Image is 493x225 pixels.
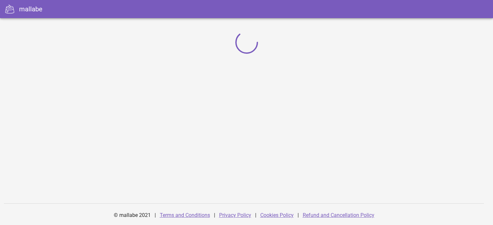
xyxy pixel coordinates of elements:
[19,4,42,14] div: mallabe
[303,212,374,218] a: Refund and Cancellation Policy
[255,208,256,223] div: |
[155,208,156,223] div: |
[260,212,294,218] a: Cookies Policy
[160,212,210,218] a: Terms and Conditions
[219,212,251,218] a: Privacy Policy
[110,208,155,223] div: © mallabe 2021
[214,208,215,223] div: |
[298,208,299,223] div: |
